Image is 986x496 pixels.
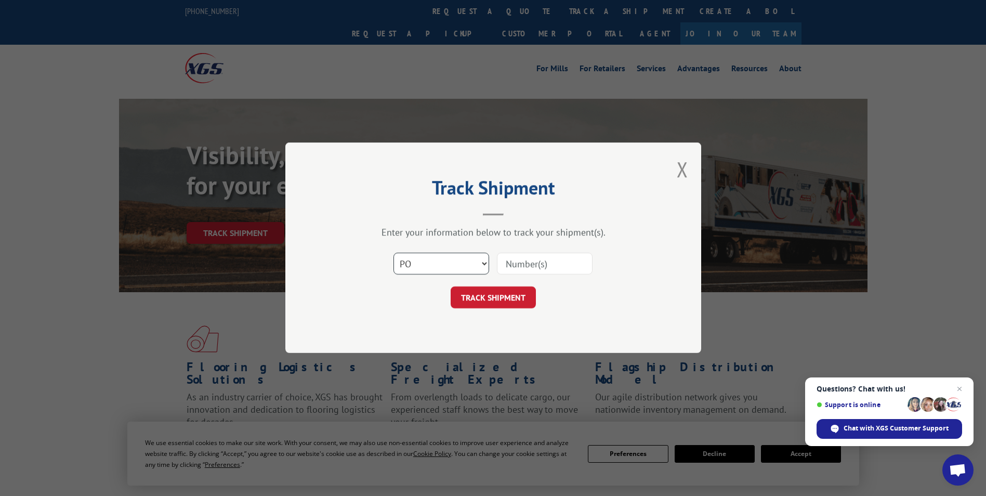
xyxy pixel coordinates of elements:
[817,401,904,409] span: Support is online
[497,253,593,275] input: Number(s)
[844,424,949,433] span: Chat with XGS Customer Support
[817,419,962,439] div: Chat with XGS Customer Support
[942,454,974,486] div: Open chat
[451,287,536,309] button: TRACK SHIPMENT
[953,383,966,395] span: Close chat
[817,385,962,393] span: Questions? Chat with us!
[677,155,688,183] button: Close modal
[337,227,649,239] div: Enter your information below to track your shipment(s).
[337,180,649,200] h2: Track Shipment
